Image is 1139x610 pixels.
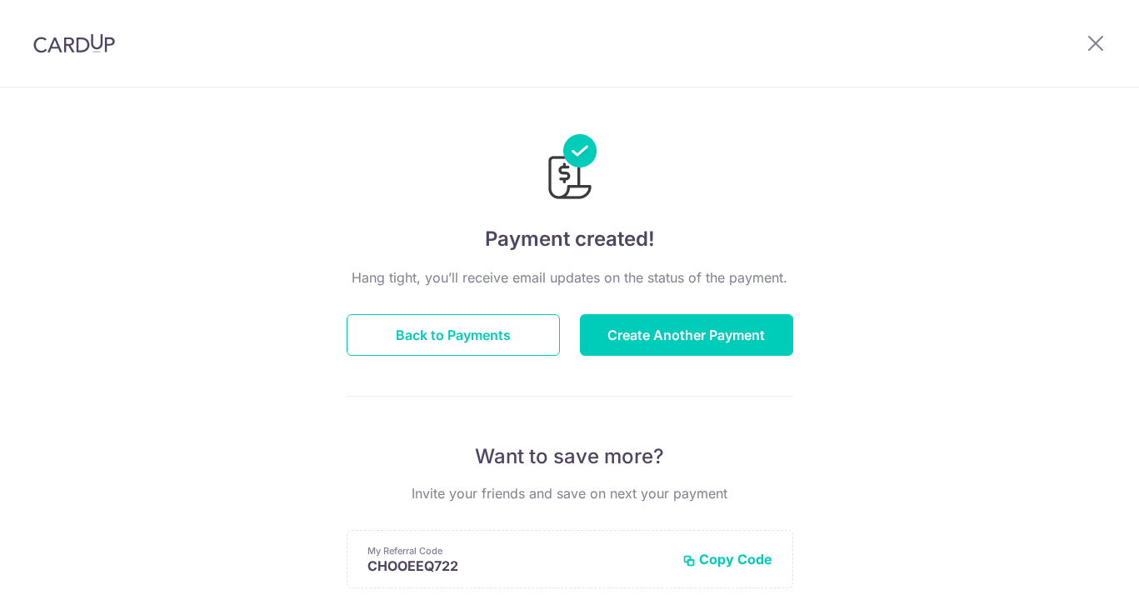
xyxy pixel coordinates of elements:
button: Create Another Payment [580,314,793,356]
p: Invite your friends and save on next your payment [347,483,793,503]
button: Back to Payments [347,314,560,356]
p: My Referral Code [367,544,669,557]
img: CardUp [33,33,115,53]
button: Copy Code [682,551,772,567]
p: CHOOEEQ722 [367,557,669,574]
h4: Payment created! [347,224,793,254]
p: Hang tight, you’ll receive email updates on the status of the payment. [347,267,793,287]
img: Payments [543,134,597,204]
p: Want to save more? [347,443,793,470]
